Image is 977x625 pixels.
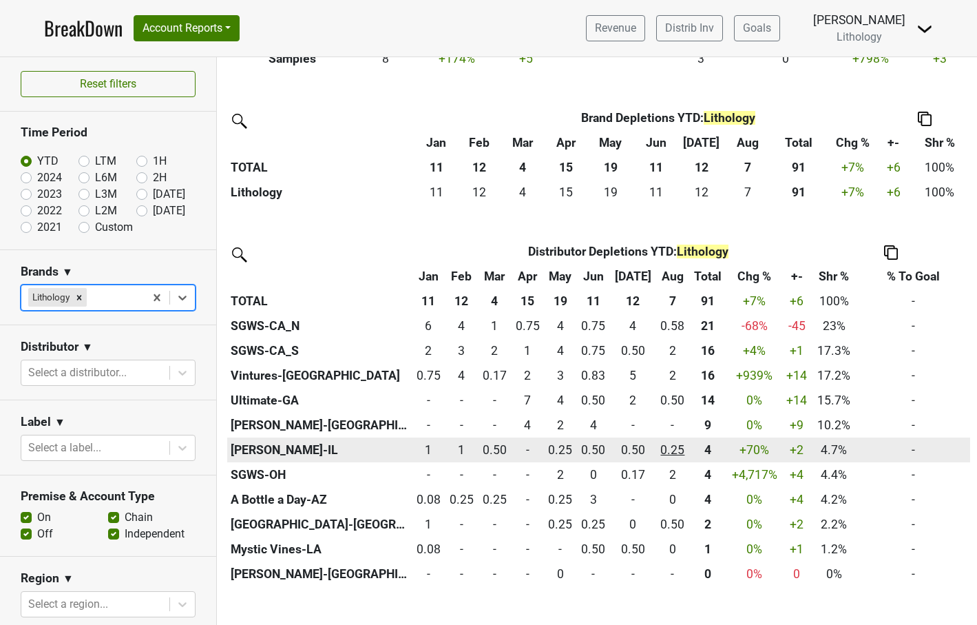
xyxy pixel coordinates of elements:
[227,462,412,487] th: SGWS-OH
[227,388,412,413] th: Ultimate-GA
[678,130,725,155] th: Jul: activate to sort column ascending
[514,367,540,385] div: 2
[227,487,412,512] th: A Bottle a Day-AZ
[879,130,909,155] th: +-: activate to sort column ascending
[63,571,74,587] span: ▼
[445,314,478,338] td: 3.5
[610,413,656,438] td: 0
[689,363,726,388] th: 15.583
[481,317,507,335] div: 1
[857,388,970,413] td: -
[857,363,970,388] td: -
[134,15,240,41] button: Account Reports
[577,363,610,388] td: 0.833
[635,155,678,180] th: 11
[610,314,656,338] td: 3.75
[481,367,507,385] div: 0.17
[545,155,586,180] th: 15
[415,130,458,155] th: Jan: activate to sort column ascending
[500,155,545,180] th: 4
[590,183,632,201] div: 19
[580,416,607,434] div: 4
[656,15,723,41] a: Distrib Inv
[857,438,970,462] td: -
[445,264,478,289] th: Feb: activate to sort column ascending
[782,264,812,289] th: +-: activate to sort column ascending
[580,391,607,409] div: 0.50
[448,317,474,335] div: 4
[704,111,755,125] span: Lithology
[610,338,656,363] td: 0.5
[514,342,540,360] div: 1
[660,441,686,459] div: 0.25
[725,155,770,180] th: 7
[514,441,540,459] div: -
[21,415,51,429] h3: Label
[577,264,610,289] th: Jun: activate to sort column ascending
[37,219,62,236] label: 2021
[412,338,445,363] td: 2.25
[786,342,808,360] div: +1
[227,363,412,388] th: Vintures-[GEOGRAPHIC_DATA]
[544,487,577,512] td: 0.25
[412,264,445,289] th: Jan: activate to sort column ascending
[21,571,59,586] h3: Region
[610,264,656,289] th: Jul: activate to sort column ascending
[610,438,656,462] td: 0.5
[547,391,574,409] div: 4
[660,367,686,385] div: 2
[125,526,185,542] label: Independent
[837,30,882,43] span: Lithology
[770,130,826,155] th: Total: activate to sort column ascending
[511,314,544,338] td: 0.75
[21,340,78,354] h3: Distributor
[95,170,117,186] label: L6M
[511,438,544,462] td: 0
[656,338,689,363] td: 1.917
[770,155,826,180] th: 91
[95,186,117,203] label: L3M
[586,15,645,41] a: Revenue
[28,288,72,306] div: Lithology
[725,180,770,205] td: 7.416
[511,338,544,363] td: 1
[445,413,478,438] td: 0
[227,314,412,338] th: SGWS-CA_N
[415,367,441,385] div: 0.75
[412,413,445,438] td: 0
[613,441,653,459] div: 0.50
[812,413,857,438] td: 10.2%
[726,462,782,487] td: +4,717 %
[916,21,933,37] img: Dropdown Menu
[786,466,808,484] div: +4
[812,289,857,314] td: 100%
[726,264,782,289] th: Chg %: activate to sort column ascending
[481,441,507,459] div: 0.50
[659,46,744,71] td: 3
[660,466,686,484] div: 2
[689,462,726,487] th: 3.998
[580,367,607,385] div: 0.83
[62,264,73,280] span: ▼
[812,338,857,363] td: 17.3%
[638,183,675,201] div: 11
[419,183,454,201] div: 11
[656,388,689,413] td: 0.5
[478,264,511,289] th: Mar: activate to sort column ascending
[227,338,412,363] th: SGWS-CA_S
[610,363,656,388] td: 4.5
[21,125,196,140] h3: Time Period
[448,342,474,360] div: 3
[909,180,971,205] td: 100%
[153,170,167,186] label: 2H
[227,413,412,438] th: [PERSON_NAME]-[GEOGRAPHIC_DATA]
[37,509,51,526] label: On
[577,462,610,487] td: 0
[37,186,62,203] label: 2023
[95,219,133,236] label: Custom
[514,416,540,434] div: 4
[693,416,724,434] div: 9
[613,391,653,409] div: 2
[786,317,808,335] div: -45
[812,462,857,487] td: 4.4%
